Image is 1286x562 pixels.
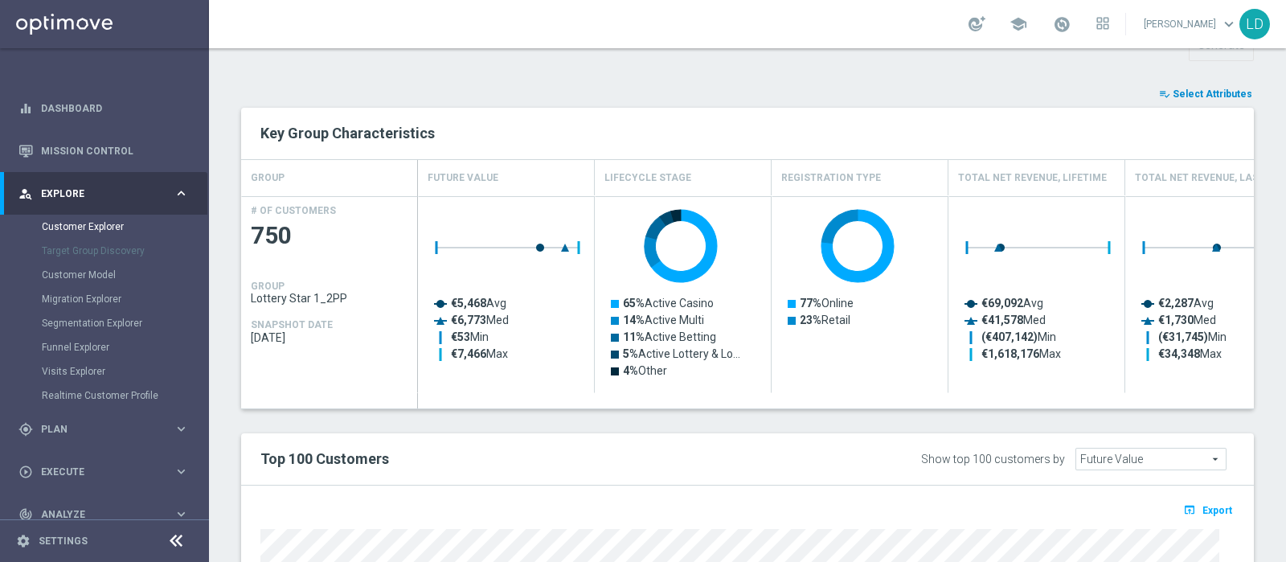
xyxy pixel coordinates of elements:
[1158,297,1214,310] text: Avg
[428,164,498,192] h4: Future Value
[1158,297,1194,310] tspan: €2,287
[623,297,645,310] tspan: 65%
[174,507,189,522] i: keyboard_arrow_right
[42,317,167,330] a: Segmentation Explorer
[18,507,33,522] i: track_changes
[1158,330,1227,344] text: Min
[800,297,854,310] text: Online
[1220,15,1238,33] span: keyboard_arrow_down
[1158,347,1222,360] text: Max
[41,129,189,172] a: Mission Control
[981,347,1039,360] tspan: €1,618,176
[251,331,408,344] span: 2025-08-26
[1158,314,1216,326] text: Med
[451,347,486,360] tspan: €7,466
[260,124,1235,143] h2: Key Group Characteristics
[41,510,174,519] span: Analyze
[18,466,190,478] button: play_circle_outline Execute keyboard_arrow_right
[623,314,645,326] tspan: 14%
[16,534,31,548] i: settings
[174,186,189,201] i: keyboard_arrow_right
[18,129,189,172] div: Mission Control
[958,164,1107,192] h4: Total Net Revenue, Lifetime
[1239,9,1270,39] div: LD
[623,330,645,343] tspan: 11%
[251,292,408,305] span: Lottery Star 1_2PP
[1158,347,1200,360] tspan: €34,348
[451,330,489,343] text: Min
[981,347,1061,360] text: Max
[781,164,881,192] h4: Registration Type
[1181,499,1235,520] button: open_in_browser Export
[39,536,88,546] a: Settings
[451,314,486,326] tspan: €6,773
[981,314,1023,326] tspan: €41,578
[981,330,1038,344] tspan: (€407,142)
[174,421,189,437] i: keyboard_arrow_right
[18,101,33,116] i: equalizer
[921,453,1065,466] div: Show top 100 customers by
[42,293,167,306] a: Migration Explorer
[1159,88,1170,100] i: playlist_add_check
[1158,314,1194,326] tspan: €1,730
[800,314,821,326] tspan: 23%
[451,297,486,310] tspan: €5,468
[42,341,167,354] a: Funnel Explorer
[1183,503,1200,516] i: open_in_browser
[623,347,740,360] text: Active Lottery & Lo…
[1173,88,1252,100] span: Select Attributes
[18,102,190,115] button: equalizer Dashboard
[604,164,691,192] h4: Lifecycle Stage
[800,297,821,310] tspan: 77%
[981,314,1046,326] text: Med
[18,423,190,436] button: gps_fixed Plan keyboard_arrow_right
[18,187,33,201] i: person_search
[1202,505,1232,516] span: Export
[42,215,207,239] div: Customer Explorer
[42,311,207,335] div: Segmentation Explorer
[251,205,336,216] h4: # OF CUSTOMERS
[18,422,174,437] div: Plan
[623,364,638,377] tspan: 4%
[41,467,174,477] span: Execute
[41,425,174,434] span: Plan
[18,465,174,479] div: Execute
[42,359,207,384] div: Visits Explorer
[451,297,506,310] text: Avg
[42,287,207,311] div: Migration Explorer
[18,87,189,129] div: Dashboard
[42,220,167,233] a: Customer Explorer
[1158,330,1208,344] tspan: (€31,745)
[981,297,1043,310] text: Avg
[251,281,285,292] h4: GROUP
[42,335,207,359] div: Funnel Explorer
[18,507,174,522] div: Analyze
[1157,85,1254,103] button: playlist_add_check Select Attributes
[251,164,285,192] h4: GROUP
[241,196,418,393] div: Press SPACE to select this row.
[1010,15,1027,33] span: school
[623,314,704,326] text: Active Multi
[18,145,190,158] button: Mission Control
[18,187,174,201] div: Explore
[42,263,207,287] div: Customer Model
[18,465,33,479] i: play_circle_outline
[42,389,167,402] a: Realtime Customer Profile
[42,384,207,408] div: Realtime Customer Profile
[260,449,819,469] h2: Top 100 Customers
[251,220,408,252] span: 750
[451,330,470,343] tspan: €53
[1142,12,1239,36] a: [PERSON_NAME]keyboard_arrow_down
[800,314,850,326] text: Retail
[981,330,1056,344] text: Min
[18,187,190,200] button: person_search Explore keyboard_arrow_right
[18,508,190,521] button: track_changes Analyze keyboard_arrow_right
[42,239,207,263] div: Target Group Discovery
[451,314,509,326] text: Med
